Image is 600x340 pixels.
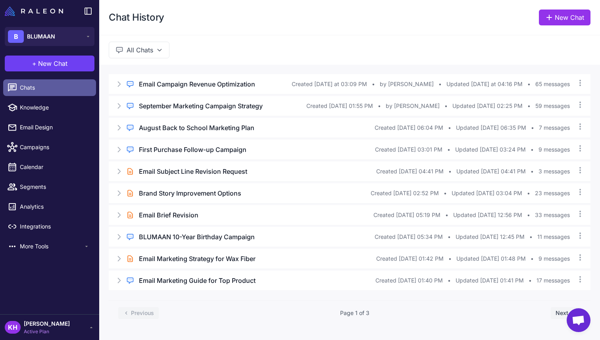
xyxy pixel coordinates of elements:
[118,307,159,319] button: Previous
[3,119,96,136] a: Email Design
[139,210,198,220] h3: Email Brief Revision
[20,103,90,112] span: Knowledge
[448,123,451,132] span: •
[551,307,581,319] button: Next
[537,232,570,241] span: 11 messages
[24,328,70,335] span: Active Plan
[8,30,24,43] div: B
[444,102,448,110] span: •
[376,167,444,176] span: Created [DATE] 04:41 PM
[20,123,90,132] span: Email Design
[538,254,570,263] span: 9 messages
[3,99,96,116] a: Knowledge
[386,102,440,110] span: by [PERSON_NAME]
[452,102,523,110] span: Updated [DATE] 02:25 PM
[453,211,522,219] span: Updated [DATE] 12:56 PM
[535,211,570,219] span: 33 messages
[531,167,534,176] span: •
[567,308,590,332] a: Open chat
[531,254,534,263] span: •
[371,189,439,198] span: Created [DATE] 02:52 PM
[20,83,90,92] span: Chats
[5,56,94,71] button: +New Chat
[340,309,369,317] span: Page 1 of 3
[456,123,526,132] span: Updated [DATE] 06:35 PM
[535,80,570,88] span: 65 messages
[456,167,526,176] span: Updated [DATE] 04:41 PM
[20,222,90,231] span: Integrations
[375,123,443,132] span: Created [DATE] 06:04 PM
[5,6,63,16] img: Raleon Logo
[306,102,373,110] span: Created [DATE] 01:55 PM
[444,189,447,198] span: •
[456,254,526,263] span: Updated [DATE] 01:48 PM
[380,80,434,88] span: by [PERSON_NAME]
[538,145,570,154] span: 9 messages
[32,59,37,68] span: +
[3,79,96,96] a: Chats
[378,102,381,110] span: •
[527,189,530,198] span: •
[139,101,263,111] h3: September Marketing Campaign Strategy
[527,80,531,88] span: •
[527,211,530,219] span: •
[109,11,164,24] h1: Chat History
[109,42,169,58] button: All Chats
[527,102,531,110] span: •
[445,211,448,219] span: •
[3,198,96,215] a: Analytics
[139,276,256,285] h3: Email Marketing Guide for Top Product
[456,232,525,241] span: Updated [DATE] 12:45 PM
[24,319,70,328] span: [PERSON_NAME]
[375,145,442,154] span: Created [DATE] 03:01 PM
[539,123,570,132] span: 7 messages
[448,254,452,263] span: •
[455,145,526,154] span: Updated [DATE] 03:24 PM
[448,276,451,285] span: •
[448,232,451,241] span: •
[447,145,450,154] span: •
[5,321,21,334] div: KH
[531,145,534,154] span: •
[538,167,570,176] span: 3 messages
[448,167,452,176] span: •
[3,139,96,156] a: Campaigns
[20,143,90,152] span: Campaigns
[375,276,443,285] span: Created [DATE] 01:40 PM
[529,276,532,285] span: •
[20,163,90,171] span: Calendar
[292,80,367,88] span: Created [DATE] at 03:09 PM
[139,188,241,198] h3: Brand Story Improvement Options
[535,189,570,198] span: 23 messages
[20,182,90,191] span: Segments
[3,159,96,175] a: Calendar
[3,179,96,195] a: Segments
[139,232,255,242] h3: BLUMAAN 10-Year Birthday Campaign
[373,211,440,219] span: Created [DATE] 05:19 PM
[139,123,254,133] h3: August Back to School Marketing Plan
[529,232,533,241] span: •
[139,254,256,263] h3: Email Marketing Strategy for Wax Fiber
[438,80,442,88] span: •
[38,59,67,68] span: New Chat
[20,202,90,211] span: Analytics
[372,80,375,88] span: •
[452,189,522,198] span: Updated [DATE] 03:04 PM
[3,218,96,235] a: Integrations
[27,32,55,41] span: BLUMAAN
[376,254,444,263] span: Created [DATE] 01:42 PM
[446,80,523,88] span: Updated [DATE] at 04:16 PM
[20,242,83,251] span: More Tools
[139,79,255,89] h3: Email Campaign Revenue Optimization
[535,102,570,110] span: 59 messages
[139,145,246,154] h3: First Purchase Follow-up Campaign
[456,276,524,285] span: Updated [DATE] 01:41 PM
[537,276,570,285] span: 17 messages
[531,123,534,132] span: •
[139,167,247,176] h3: Email Subject Line Revision Request
[5,27,94,46] button: BBLUMAAN
[539,10,590,25] a: New Chat
[375,232,443,241] span: Created [DATE] 05:34 PM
